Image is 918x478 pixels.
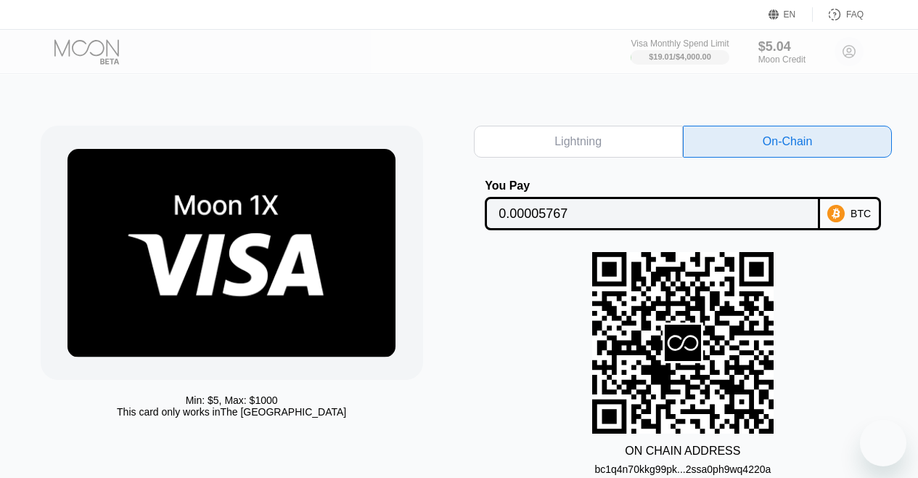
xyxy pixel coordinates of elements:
[763,134,812,149] div: On-Chain
[784,9,796,20] div: EN
[594,458,771,475] div: bc1q4n70kkg99pk...2ssa0ph9wq4220a
[485,179,819,193] div: You Pay
[554,134,602,149] div: Lightning
[117,406,346,418] div: This card only works in The [GEOGRAPHIC_DATA]
[631,39,729,49] div: Visa Monthly Spend Limit
[860,420,906,466] iframe: Button to launch messaging window
[846,9,864,20] div: FAQ
[474,126,683,158] div: Lightning
[594,463,771,475] div: bc1q4n70kkg99pk...2ssa0ph9wq4220a
[851,208,871,219] div: BTC
[813,7,864,22] div: FAQ
[769,7,813,22] div: EN
[649,52,711,61] div: $19.01 / $4,000.00
[474,179,893,230] div: You PayBTC
[683,126,892,158] div: On-Chain
[186,394,278,406] div: Min: $ 5 , Max: $ 1000
[625,445,740,458] div: ON CHAIN ADDRESS
[631,39,729,65] div: Visa Monthly Spend Limit$19.01/$4,000.00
